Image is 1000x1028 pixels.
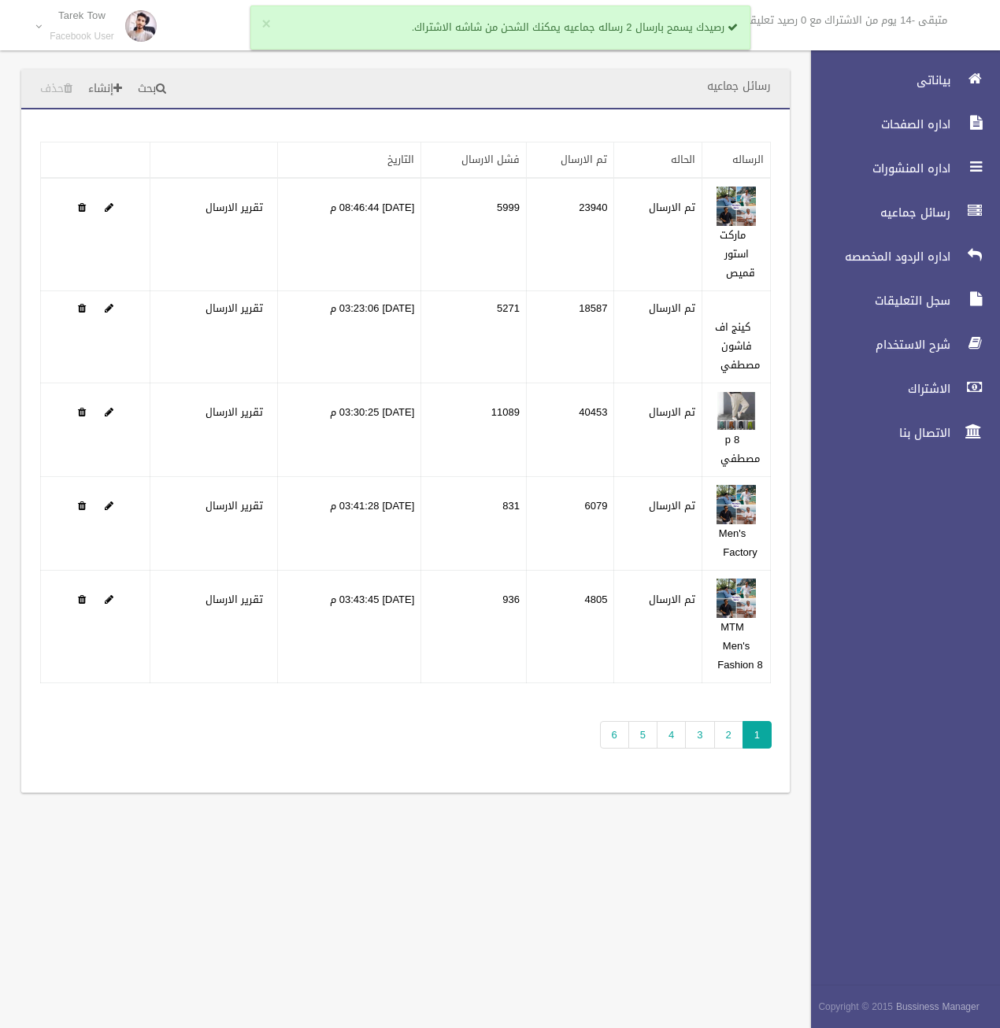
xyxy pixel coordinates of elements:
a: تقرير الارسال [206,298,263,318]
span: اداره الصفحات [798,116,955,132]
span: رسائل جماعيه [798,205,955,220]
a: p 8 مصطفي [720,430,760,468]
a: Edit [105,298,113,318]
label: تم الارسال [649,198,695,217]
a: تقرير الارسال [206,590,263,609]
td: 5999 [421,178,527,291]
img: 638912332846350267.png [717,187,756,226]
small: Facebook User [50,31,114,43]
span: الاتصال بنا [798,425,955,441]
a: بياناتى [798,63,1000,98]
td: [DATE] 03:43:45 م [277,571,421,683]
a: 2 [714,721,743,749]
a: Men's Factory [719,523,757,562]
a: سجل التعليقات [798,283,1000,318]
td: 40453 [526,383,614,477]
a: Edit [717,590,756,609]
td: [DATE] 03:30:25 م [277,383,421,477]
p: Tarek Tow [50,9,114,21]
a: الاشتراك [798,372,1000,406]
td: 23940 [526,178,614,291]
span: Copyright © 2015 [818,998,893,1015]
a: تقرير الارسال [206,496,263,516]
span: شرح الاستخدام [798,337,955,353]
a: إنشاء [82,75,128,104]
th: الرساله [702,142,771,179]
a: اداره المنشورات [798,151,1000,186]
span: 1 [743,721,772,749]
a: 6 [600,721,629,749]
label: تم الارسال [649,590,695,609]
td: 4805 [526,571,614,683]
td: [DATE] 03:23:06 م [277,291,421,383]
span: اداره الردود المخصصه [798,249,955,264]
td: [DATE] 03:41:28 م [277,477,421,571]
a: Edit [105,496,113,516]
label: تم الارسال [649,497,695,516]
a: 3 [685,721,714,749]
td: 5271 [421,291,527,383]
a: 4 [657,721,686,749]
a: فشل الارسال [461,150,520,169]
img: 638913014214313359.png [717,485,756,524]
a: كينج اف فاشون مصطفي [715,317,761,375]
a: تقرير الارسال [206,402,263,422]
a: Edit [105,198,113,217]
a: Edit [717,198,756,217]
a: Edit [105,590,113,609]
a: Edit [717,496,756,516]
label: تم الارسال [649,299,695,318]
td: 18587 [526,291,614,383]
button: × [262,17,271,32]
div: رصيدك يسمح بارسال 2 رساله جماعيه يمكنك الشحن من شاشه الاشتراك. [250,6,750,50]
span: سجل التعليقات [798,293,955,309]
td: 11089 [421,383,527,477]
a: التاريخ [387,150,414,169]
td: 936 [421,571,527,683]
label: تم الارسال [649,403,695,422]
a: Edit [717,402,756,422]
span: الاشتراك [798,381,955,397]
th: الحاله [614,142,702,179]
a: اداره الصفحات [798,107,1000,142]
a: 5 [628,721,657,749]
a: ماركت استور قميص [720,225,755,283]
header: رسائل جماعيه [688,71,790,102]
a: MTM Men's Fashion 8 [717,617,762,675]
a: الاتصال بنا [798,416,1000,450]
a: بحث [131,75,172,104]
strong: Bussiness Manager [896,998,980,1015]
span: بياناتى [798,72,955,88]
a: شرح الاستخدام [798,327,1000,362]
span: اداره المنشورات [798,161,955,176]
a: Edit [105,402,113,422]
a: رسائل جماعيه [798,195,1000,230]
a: اداره الردود المخصصه [798,239,1000,274]
td: [DATE] 08:46:44 م [277,178,421,291]
a: تم الارسال [561,150,607,169]
a: تقرير الارسال [206,198,263,217]
td: 6079 [526,477,614,571]
td: 831 [421,477,527,571]
img: 638913014659857971.png [717,579,756,618]
img: 638913007209205898.jpg [717,391,756,431]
